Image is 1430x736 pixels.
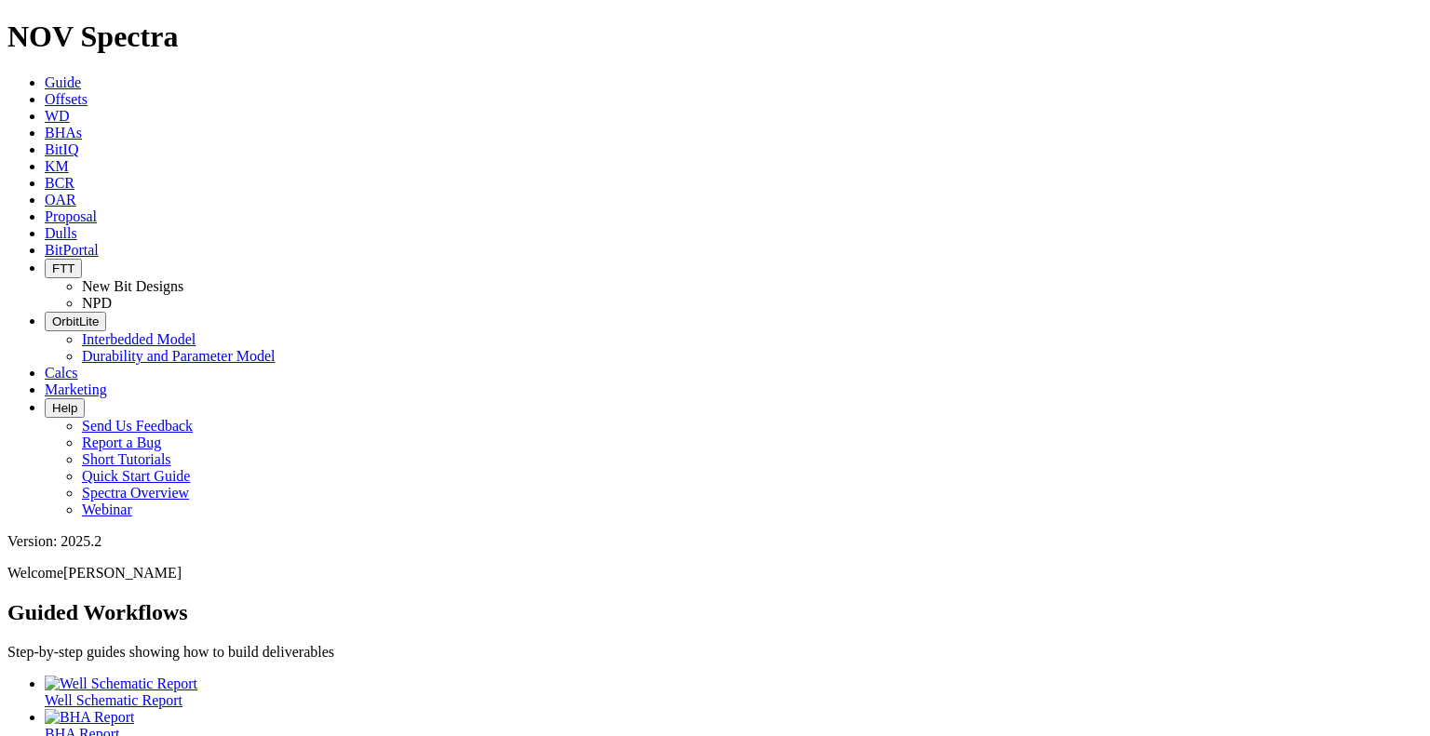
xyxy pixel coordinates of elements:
a: Calcs [45,365,78,381]
a: Webinar [82,502,132,517]
a: Guide [45,74,81,90]
div: Version: 2025.2 [7,533,1423,550]
a: Proposal [45,208,97,224]
a: BitIQ [45,141,78,157]
a: WD [45,108,70,124]
a: Quick Start Guide [82,468,190,484]
a: Report a Bug [82,435,161,450]
a: OAR [45,192,76,207]
p: Step-by-step guides showing how to build deliverables [7,644,1423,661]
button: Help [45,398,85,418]
a: New Bit Designs [82,278,183,294]
a: Spectra Overview [82,485,189,501]
a: BHAs [45,125,82,141]
a: Offsets [45,91,88,107]
a: Well Schematic Report Well Schematic Report [45,676,1423,708]
a: KM [45,158,69,174]
img: BHA Report [45,709,134,726]
a: Short Tutorials [82,451,171,467]
a: Marketing [45,381,107,397]
a: Interbedded Model [82,331,196,347]
a: Send Us Feedback [82,418,193,434]
a: BitPortal [45,242,99,258]
a: Durability and Parameter Model [82,348,276,364]
button: OrbitLite [45,312,106,331]
p: Welcome [7,565,1423,582]
span: FTT [52,261,74,275]
h2: Guided Workflows [7,600,1423,625]
span: Help [52,401,77,415]
a: NPD [82,295,112,311]
span: OrbitLite [52,314,99,328]
button: FTT [45,259,82,278]
a: Dulls [45,225,77,241]
h1: NOV Spectra [7,20,1423,54]
span: Well Schematic Report [45,692,182,708]
img: Well Schematic Report [45,676,197,692]
a: BCR [45,175,74,191]
span: [PERSON_NAME] [63,565,182,581]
